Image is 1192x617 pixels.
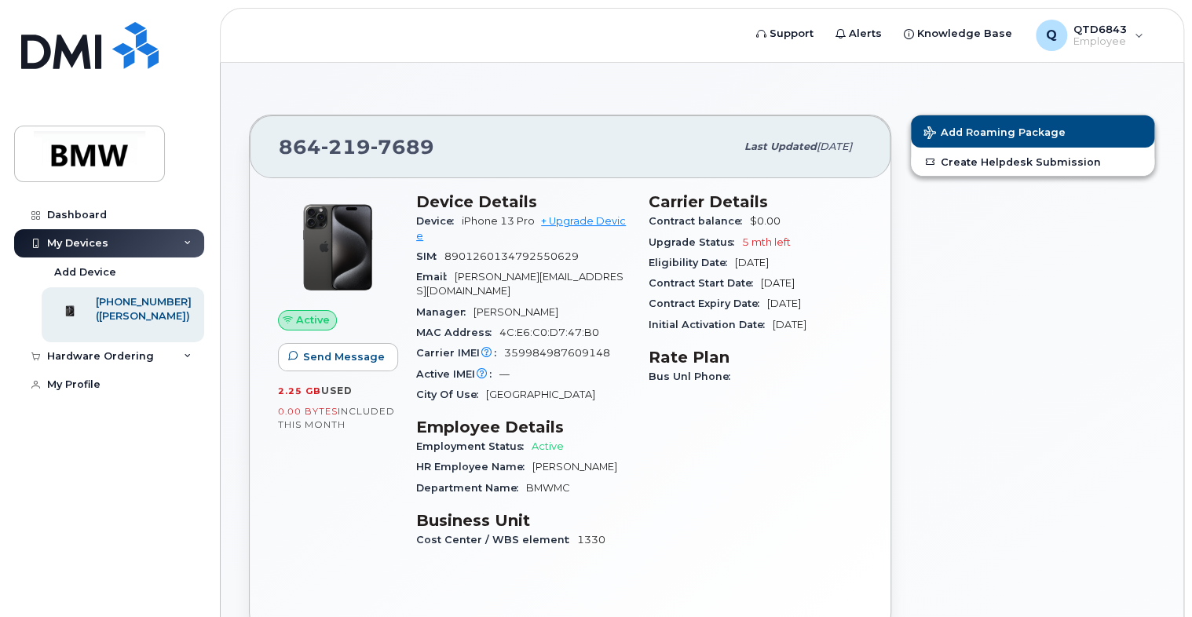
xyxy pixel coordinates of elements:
[649,215,750,227] span: Contract balance
[416,347,504,359] span: Carrier IMEI
[462,215,535,227] span: iPhone 13 Pro
[416,327,499,338] span: MAC Address
[742,236,791,248] span: 5 mth left
[744,141,817,152] span: Last updated
[296,312,330,327] span: Active
[278,343,398,371] button: Send Message
[279,135,434,159] span: 864
[649,371,738,382] span: Bus Unl Phone
[911,115,1154,148] button: Add Roaming Package
[773,319,806,330] span: [DATE]
[504,347,610,359] span: 359984987609148
[416,389,486,400] span: City Of Use
[923,126,1066,141] span: Add Roaming Package
[416,440,532,452] span: Employment Status
[416,192,630,211] h3: Device Details
[735,257,769,268] span: [DATE]
[416,271,455,283] span: Email
[474,306,558,318] span: [PERSON_NAME]
[750,215,781,227] span: $0.00
[416,461,532,473] span: HR Employee Name
[532,440,564,452] span: Active
[291,200,385,294] img: iPhone_15_Pro_Black.png
[649,257,735,268] span: Eligibility Date
[416,306,474,318] span: Manager
[416,215,462,227] span: Device
[649,348,862,367] h3: Rate Plan
[416,250,444,262] span: SIM
[486,389,595,400] span: [GEOGRAPHIC_DATA]
[444,250,579,262] span: 8901260134792550629
[416,368,499,380] span: Active IMEI
[416,534,577,546] span: Cost Center / WBS element
[416,271,623,297] span: [PERSON_NAME][EMAIL_ADDRESS][DOMAIN_NAME]
[499,368,510,380] span: —
[649,192,862,211] h3: Carrier Details
[416,511,630,530] h3: Business Unit
[371,135,434,159] span: 7689
[303,349,385,364] span: Send Message
[767,298,801,309] span: [DATE]
[649,319,773,330] span: Initial Activation Date
[321,385,353,396] span: used
[1124,549,1180,605] iframe: Messenger Launcher
[761,277,795,289] span: [DATE]
[817,141,852,152] span: [DATE]
[649,236,742,248] span: Upgrade Status
[321,135,371,159] span: 219
[416,482,526,494] span: Department Name
[278,385,321,396] span: 2.25 GB
[416,418,630,436] h3: Employee Details
[278,406,338,417] span: 0.00 Bytes
[649,298,767,309] span: Contract Expiry Date
[526,482,570,494] span: BMWMC
[416,215,626,241] a: + Upgrade Device
[649,277,761,289] span: Contract Start Date
[532,461,617,473] span: [PERSON_NAME]
[577,534,605,546] span: 1330
[911,148,1154,176] a: Create Helpdesk Submission
[499,327,599,338] span: 4C:E6:C0:D7:47:B0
